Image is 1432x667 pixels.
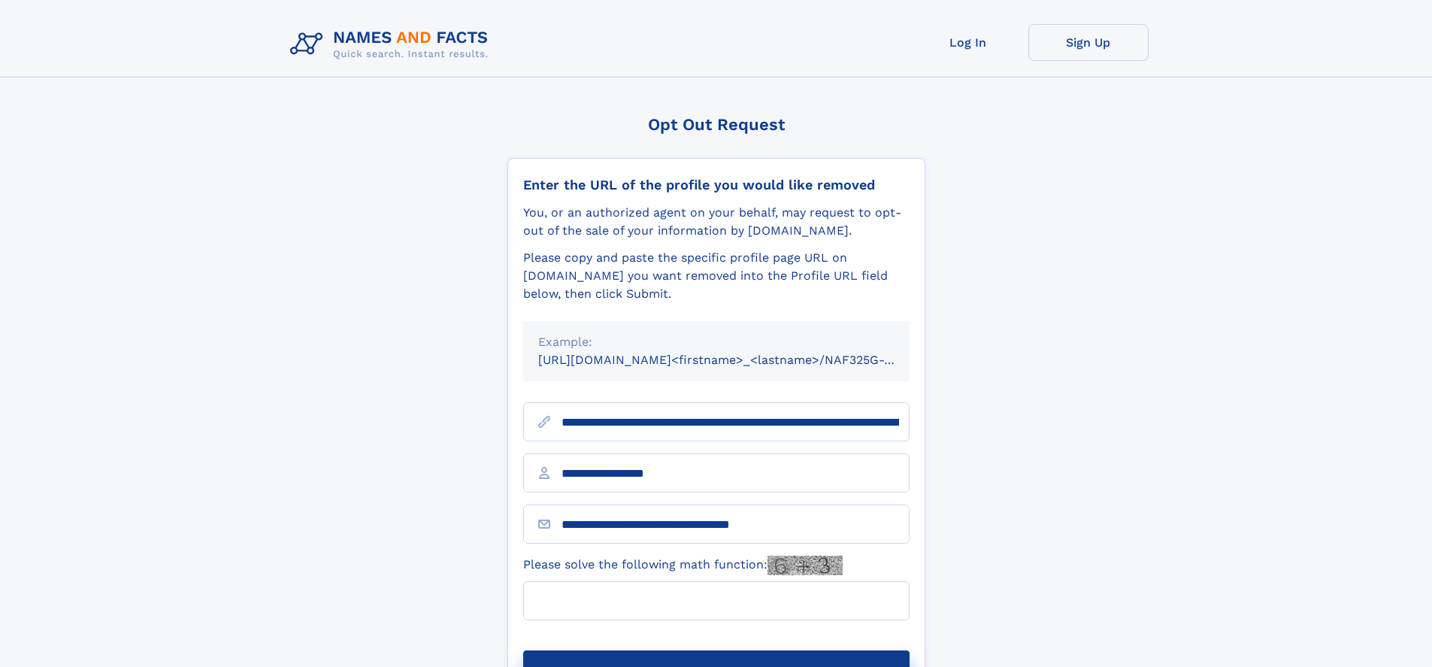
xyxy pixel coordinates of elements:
[523,556,843,575] label: Please solve the following math function:
[523,204,910,240] div: You, or an authorized agent on your behalf, may request to opt-out of the sale of your informatio...
[523,177,910,193] div: Enter the URL of the profile you would like removed
[1028,24,1149,61] a: Sign Up
[284,24,501,65] img: Logo Names and Facts
[507,115,925,134] div: Opt Out Request
[908,24,1028,61] a: Log In
[538,333,895,351] div: Example:
[538,353,938,367] small: [URL][DOMAIN_NAME]<firstname>_<lastname>/NAF325G-xxxxxxxx
[523,249,910,303] div: Please copy and paste the specific profile page URL on [DOMAIN_NAME] you want removed into the Pr...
